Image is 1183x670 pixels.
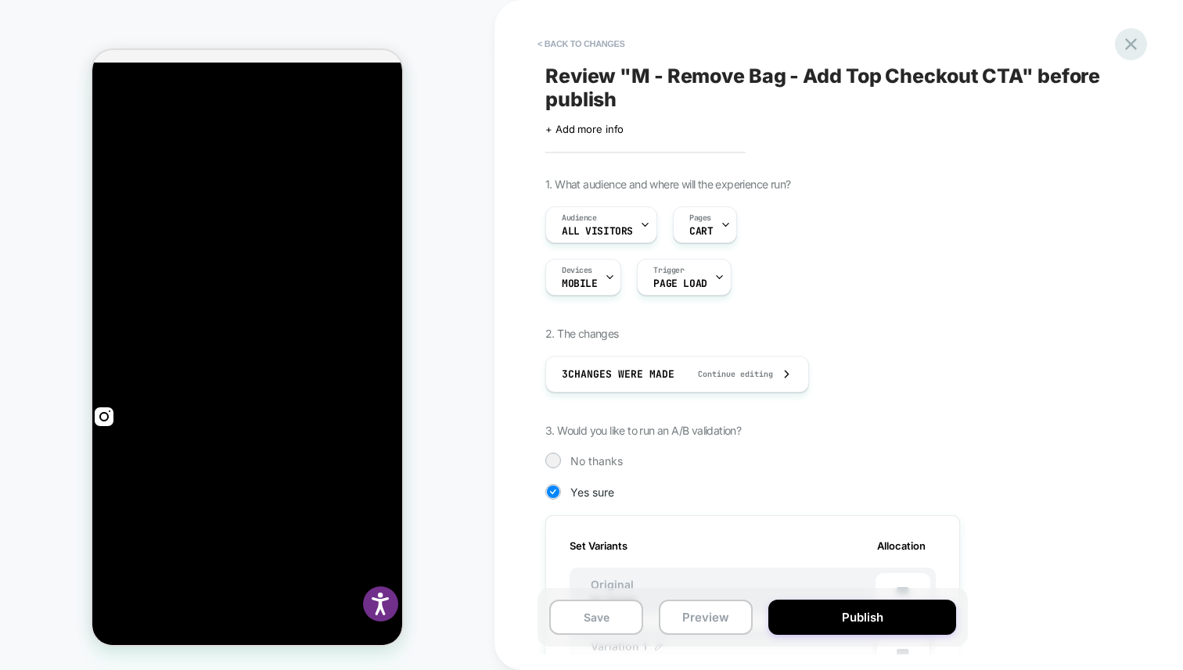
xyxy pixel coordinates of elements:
[768,600,956,635] button: Publish
[682,369,773,379] span: Continue editing
[545,177,790,191] span: 1. What audience and where will the experience run?
[562,265,592,276] span: Devices
[689,213,711,224] span: Pages
[549,600,643,635] button: Save
[530,31,633,56] button: < Back to changes
[570,539,627,552] span: Set Variants
[653,278,707,289] span: Page Load
[570,485,614,499] span: Yes sure
[570,454,623,468] span: No thanks
[689,226,713,237] span: CART
[575,578,649,591] span: Original
[562,278,597,289] span: MOBILE
[659,600,753,635] button: Preview
[562,226,633,237] span: All Visitors
[545,64,1116,111] span: Review " M - Remove Bag - Add Top Checkout CTA " before publish
[545,424,741,437] span: 3. Would you like to run an A/B validation?
[653,265,684,276] span: Trigger
[562,367,674,381] span: 3 Changes were made
[877,539,926,552] span: Allocation
[545,327,619,340] span: 2. The changes
[562,213,597,224] span: Audience
[545,123,624,135] span: + Add more info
